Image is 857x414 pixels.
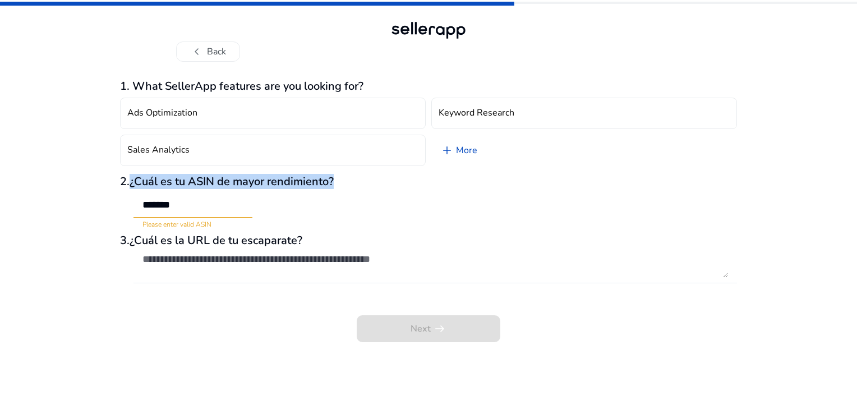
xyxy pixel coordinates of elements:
[176,42,240,62] button: chevron_leftBack
[120,135,426,166] button: Sales Analytics
[190,45,204,58] span: chevron_left
[130,174,334,189] font: ¿Cuál es tu ASIN de mayor rendimiento?
[431,135,486,166] a: More
[431,98,737,129] button: Keyword Research
[440,144,454,157] span: add
[127,145,190,155] h4: Sales Analytics
[439,108,514,118] h4: Keyword Research
[120,174,130,189] font: 2.
[142,218,243,229] mat-error: Please enter valid ASIN
[120,98,426,129] button: Ads Optimization
[120,80,737,93] h3: 1. What SellerApp features are you looking for?
[127,108,197,118] h4: Ads Optimization
[130,233,302,248] font: ¿Cuál es la URL de tu escaparate?
[120,233,130,248] font: 3.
